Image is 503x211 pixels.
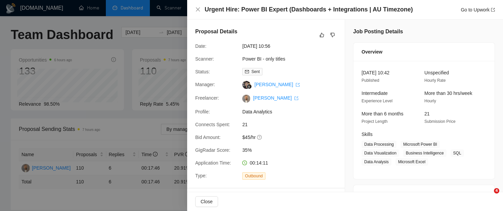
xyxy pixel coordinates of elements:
[195,135,221,140] span: Bid Amount:
[195,160,231,166] span: Application Time:
[403,149,447,157] span: Business Intelligence
[330,32,335,38] span: dislike
[253,95,298,101] a: [PERSON_NAME] export
[491,8,495,12] span: export
[318,31,326,39] button: like
[362,141,396,148] span: Data Processing
[362,99,392,103] span: Experience Level
[362,78,379,83] span: Published
[195,196,218,207] button: Close
[362,158,391,166] span: Data Analysis
[195,147,230,153] span: GigRadar Score:
[242,172,265,180] span: Outbound
[195,28,237,36] h5: Proposal Details
[195,82,215,87] span: Manager:
[480,188,496,204] iframe: Intercom live chat
[424,119,456,124] span: Submission Price
[242,95,250,103] img: c1iolUM1HCd0CGEZKdglk9zLxDq01-YjaNPDH0mvRaQH4mgxhT2DtMMdig-azVxNEs
[195,173,207,178] span: Type:
[424,91,472,96] span: More than 30 hrs/week
[242,108,343,115] span: Data Analytics
[362,48,382,56] span: Overview
[242,134,343,141] span: $45/hr
[195,69,210,74] span: Status:
[353,28,403,36] h5: Job Posting Details
[320,32,324,38] span: like
[195,7,201,12] span: close
[424,111,430,116] span: 21
[362,149,399,157] span: Data Visualization
[195,95,219,101] span: Freelancer:
[195,109,210,114] span: Profile:
[242,56,285,62] a: Power BI - only titles
[195,122,230,127] span: Connects Spent:
[242,121,343,128] span: 21
[195,56,214,62] span: Scanner:
[329,31,337,39] button: dislike
[251,69,260,74] span: Sent
[242,161,247,165] span: clock-circle
[294,96,298,100] span: export
[362,185,487,203] div: Client Details
[201,198,213,205] span: Close
[242,42,343,50] span: [DATE] 10:56
[245,70,249,74] span: mail
[451,149,464,157] span: SQL
[424,78,446,83] span: Hourly Rate
[257,135,262,140] span: question-circle
[424,70,449,75] span: Unspecified
[195,7,201,12] button: Close
[424,99,436,103] span: Hourly
[195,43,206,49] span: Date:
[395,158,428,166] span: Microsoft Excel
[401,141,440,148] span: Microsoft Power BI
[461,7,495,12] a: Go to Upworkexport
[205,5,413,14] h4: Urgent Hire: Power BI Expert (Dashboards + Integrations | AU Timezone)
[362,111,404,116] span: More than 6 months
[362,132,373,137] span: Skills
[362,91,388,96] span: Intermediate
[362,119,387,124] span: Project Length
[250,160,268,166] span: 00:14:11
[247,84,252,89] img: gigradar-bm.png
[362,70,389,75] span: [DATE] 10:42
[242,146,343,154] span: 35%
[494,188,499,194] span: 4
[296,83,300,87] span: export
[254,82,300,87] a: [PERSON_NAME] export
